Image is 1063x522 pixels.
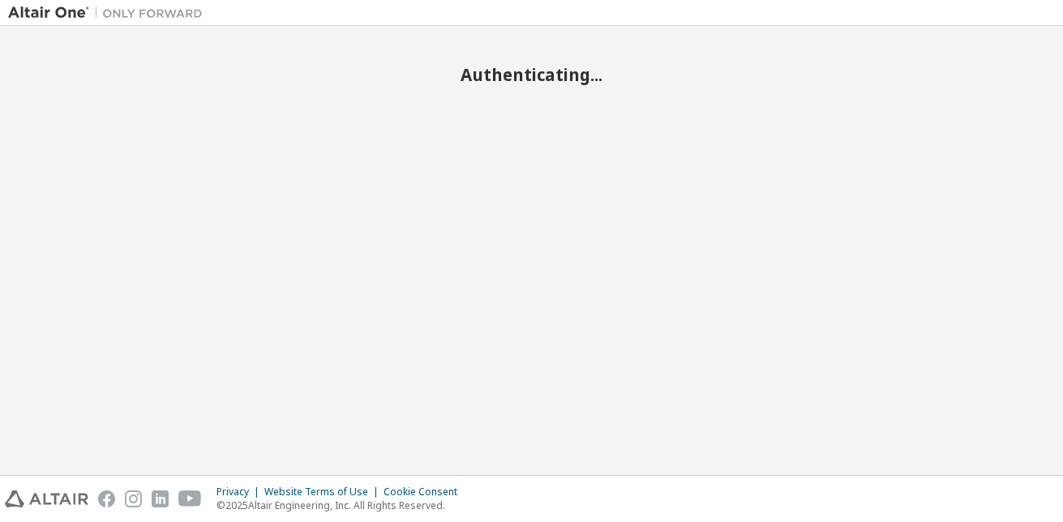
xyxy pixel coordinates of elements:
div: Cookie Consent [384,486,467,498]
img: facebook.svg [98,490,115,507]
img: instagram.svg [125,490,142,507]
img: linkedin.svg [152,490,169,507]
div: Website Terms of Use [264,486,384,498]
h2: Authenticating... [8,64,1055,85]
p: © 2025 Altair Engineering, Inc. All Rights Reserved. [216,498,467,512]
img: altair_logo.svg [5,490,88,507]
img: youtube.svg [178,490,202,507]
div: Privacy [216,486,264,498]
img: Altair One [8,5,211,21]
